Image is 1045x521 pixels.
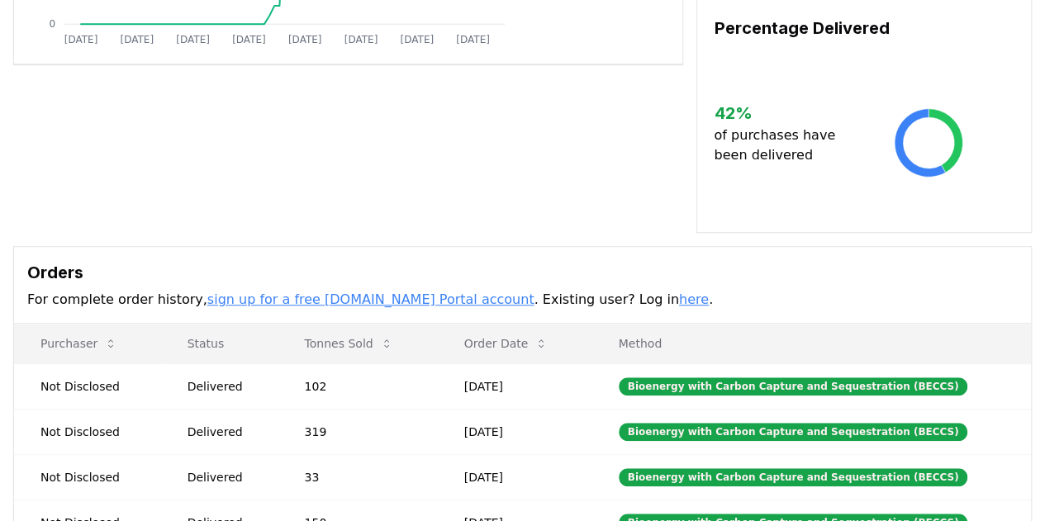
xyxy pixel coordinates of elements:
[714,126,842,165] p: of purchases have been delivered
[174,335,265,352] p: Status
[679,291,709,307] a: here
[14,454,161,500] td: Not Disclosed
[278,363,437,409] td: 102
[438,454,592,500] td: [DATE]
[120,34,154,45] tspan: [DATE]
[438,363,592,409] td: [DATE]
[714,101,842,126] h3: 42 %
[27,260,1018,285] h3: Orders
[291,327,406,360] button: Tonnes Sold
[278,454,437,500] td: 33
[714,16,1014,40] h3: Percentage Delivered
[64,34,98,45] tspan: [DATE]
[176,34,210,45] tspan: [DATE]
[344,34,378,45] tspan: [DATE]
[49,18,55,30] tspan: 0
[188,424,265,440] div: Delivered
[207,291,534,307] a: sign up for a free [DOMAIN_NAME] Portal account
[438,409,592,454] td: [DATE]
[619,377,968,395] div: Bioenergy with Carbon Capture and Sequestration (BECCS)
[27,290,1018,310] p: For complete order history, . Existing user? Log in .
[400,34,434,45] tspan: [DATE]
[288,34,322,45] tspan: [DATE]
[278,409,437,454] td: 319
[188,378,265,395] div: Delivered
[606,335,1018,352] p: Method
[27,327,131,360] button: Purchaser
[188,469,265,485] div: Delivered
[14,363,161,409] td: Not Disclosed
[619,423,968,441] div: Bioenergy with Carbon Capture and Sequestration (BECCS)
[619,468,968,486] div: Bioenergy with Carbon Capture and Sequestration (BECCS)
[456,34,490,45] tspan: [DATE]
[232,34,266,45] tspan: [DATE]
[451,327,562,360] button: Order Date
[14,409,161,454] td: Not Disclosed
